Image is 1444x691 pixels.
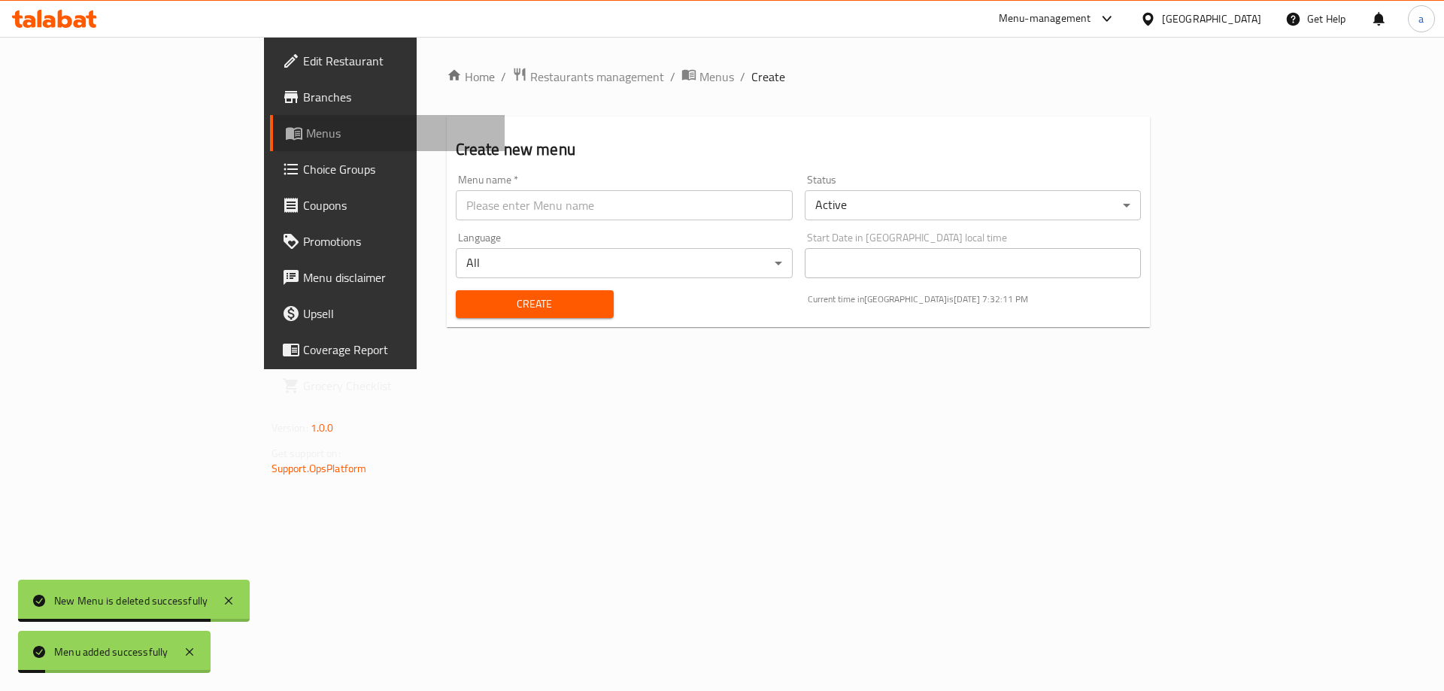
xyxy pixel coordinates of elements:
a: Coupons [270,187,505,223]
a: Coverage Report [270,332,505,368]
span: Restaurants management [530,68,664,86]
a: Menus [270,115,505,151]
a: Menus [681,67,734,86]
div: [GEOGRAPHIC_DATA] [1162,11,1261,27]
a: Upsell [270,295,505,332]
li: / [740,68,745,86]
li: / [670,68,675,86]
span: Menus [699,68,734,86]
a: Edit Restaurant [270,43,505,79]
span: a [1418,11,1424,27]
span: Version: [272,418,308,438]
span: Edit Restaurant [303,52,493,70]
span: Menus [306,124,493,142]
a: Restaurants management [512,67,664,86]
div: Menu-management [999,10,1091,28]
span: Choice Groups [303,160,493,178]
span: Coupons [303,196,493,214]
button: Create [456,290,614,318]
span: Get support on: [272,444,341,463]
a: Menu disclaimer [270,259,505,295]
a: Support.OpsPlatform [272,459,367,478]
a: Branches [270,79,505,115]
span: 1.0.0 [311,418,334,438]
span: Menu disclaimer [303,268,493,286]
span: Promotions [303,232,493,250]
span: Create [468,295,602,314]
span: Upsell [303,305,493,323]
a: Choice Groups [270,151,505,187]
input: Please enter Menu name [456,190,793,220]
h2: Create new menu [456,138,1142,161]
a: Grocery Checklist [270,368,505,404]
span: Coverage Report [303,341,493,359]
a: Promotions [270,223,505,259]
span: Grocery Checklist [303,377,493,395]
p: Current time in [GEOGRAPHIC_DATA] is [DATE] 7:32:11 PM [808,292,1142,306]
div: All [456,248,793,278]
div: Menu added successfully [54,644,168,660]
nav: breadcrumb [447,67,1151,86]
span: Create [751,68,785,86]
span: Branches [303,88,493,106]
div: New Menu is deleted successfully [54,593,208,609]
div: Active [805,190,1142,220]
